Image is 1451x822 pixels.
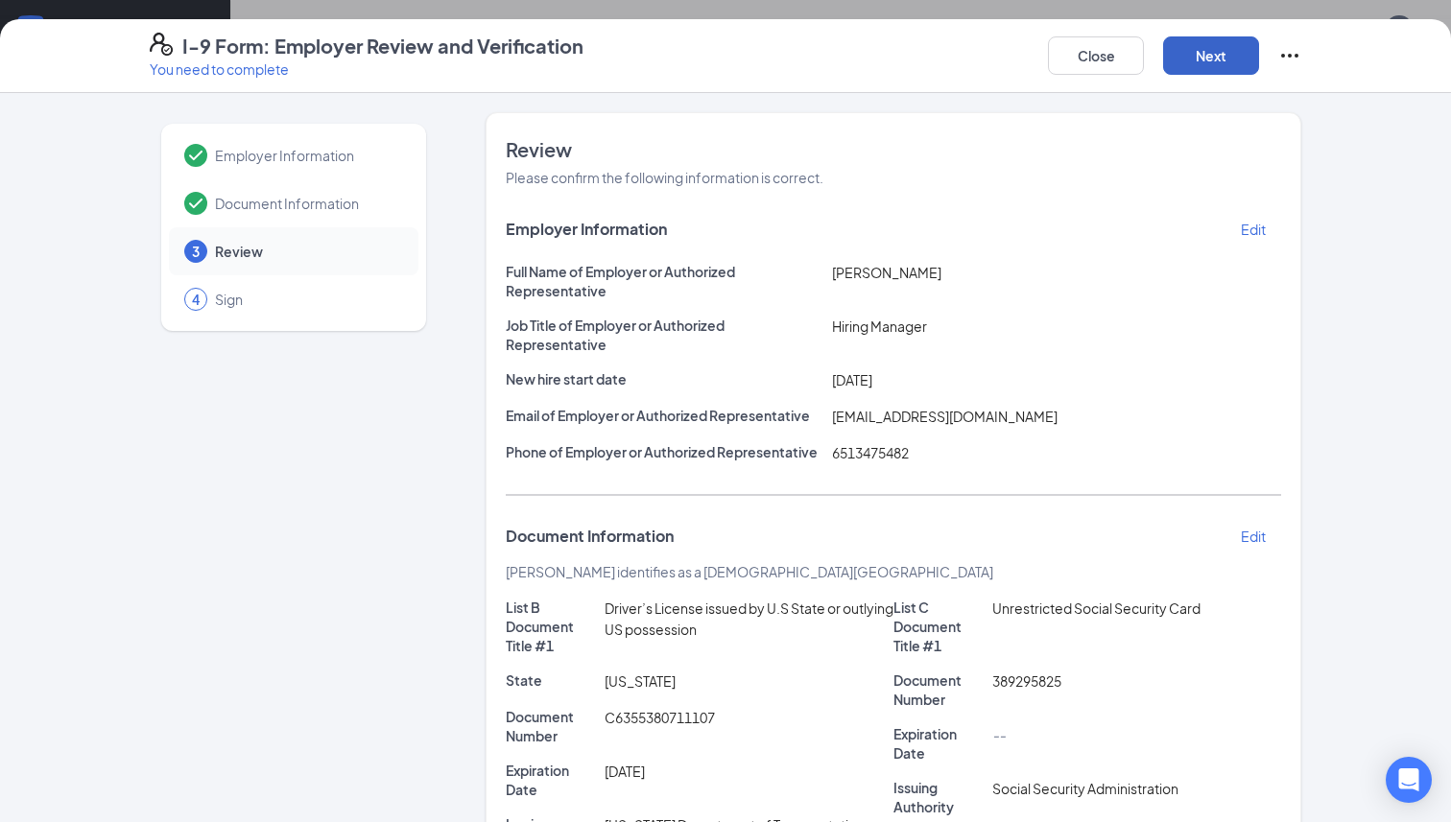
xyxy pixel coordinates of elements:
[605,709,715,726] span: C6355380711107
[893,598,985,655] p: List C Document Title #1
[150,59,583,79] p: You need to complete
[893,778,985,816] p: Issuing Authority
[832,408,1058,425] span: [EMAIL_ADDRESS][DOMAIN_NAME]
[506,442,824,461] p: Phone of Employer or Authorized Representative
[506,563,993,580] span: [PERSON_NAME] identifies as a [DEMOGRAPHIC_DATA][GEOGRAPHIC_DATA]
[184,144,207,167] svg: Checkmark
[605,599,893,638] span: Driver’s License issued by U.S State or outlying US possession
[150,33,173,56] svg: FormI9EVerifyIcon
[506,369,824,388] p: New hire start date
[506,262,824,300] p: Full Name of Employer or Authorized Representative
[182,33,583,59] h4: I-9 Form: Employer Review and Verification
[605,763,645,780] span: [DATE]
[893,724,985,763] p: Expiration Date
[832,264,941,281] span: [PERSON_NAME]
[832,444,909,461] span: 6513475482
[215,146,399,165] span: Employer Information
[215,194,399,213] span: Document Information
[1278,44,1301,67] svg: Ellipses
[992,599,1201,617] span: Unrestricted Social Security Card
[605,672,676,690] span: [US_STATE]
[192,242,200,261] span: 3
[992,672,1061,690] span: 389295825
[506,761,597,799] p: Expiration Date
[506,220,667,239] span: Employer Information
[992,726,1006,743] span: --
[192,290,200,309] span: 4
[1241,220,1266,239] p: Edit
[506,598,597,655] p: List B Document Title #1
[893,670,985,709] p: Document Number
[506,406,824,425] p: Email of Employer or Authorized Representative
[215,290,399,309] span: Sign
[1048,36,1144,75] button: Close
[1163,36,1259,75] button: Next
[184,192,207,215] svg: Checkmark
[1386,757,1432,803] div: Open Intercom Messenger
[506,707,597,745] p: Document Number
[832,371,872,388] span: [DATE]
[992,780,1178,797] span: Social Security Administration
[506,670,597,690] p: State
[506,136,1281,163] span: Review
[832,317,927,335] span: Hiring Manager
[506,316,824,354] p: Job Title of Employer or Authorized Representative
[506,169,823,186] span: Please confirm the following information is correct.
[506,527,674,546] span: Document Information
[215,242,399,261] span: Review
[1241,527,1266,546] p: Edit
